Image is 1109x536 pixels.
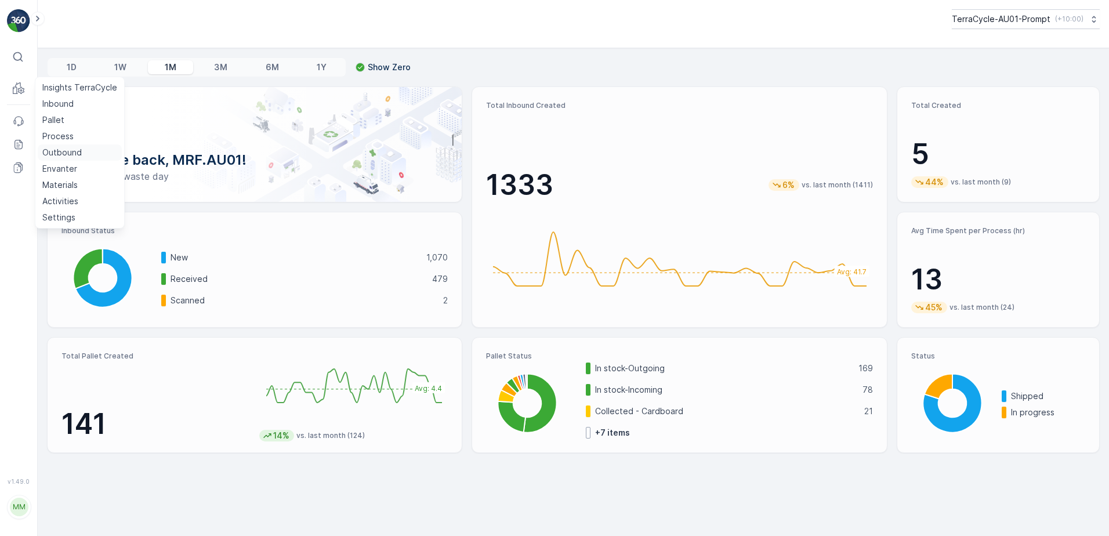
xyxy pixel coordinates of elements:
[858,363,873,374] p: 169
[317,61,327,73] p: 1Y
[7,487,30,527] button: MM
[214,61,227,73] p: 3M
[911,226,1085,236] p: Avg Time Spent per Process (hr)
[595,363,850,374] p: In stock-Outgoing
[781,179,796,191] p: 6%
[272,430,291,441] p: 14%
[266,61,279,73] p: 6M
[911,101,1085,110] p: Total Created
[61,226,448,236] p: Inbound Status
[924,176,945,188] p: 44%
[911,262,1085,297] p: 13
[864,405,873,417] p: 21
[1055,15,1083,24] p: ( +10:00 )
[911,352,1085,361] p: Status
[802,180,873,190] p: vs. last month (1411)
[61,352,250,361] p: Total Pallet Created
[951,178,1011,187] p: vs. last month (9)
[595,384,854,396] p: In stock-Incoming
[296,431,365,440] p: vs. last month (124)
[66,151,443,169] p: Welcome back, MRF.AU01!
[486,101,872,110] p: Total Inbound Created
[1011,390,1085,402] p: Shipped
[1011,407,1085,418] p: In progress
[10,498,28,516] div: MM
[443,295,448,306] p: 2
[61,407,250,441] p: 141
[171,295,436,306] p: Scanned
[911,137,1085,172] p: 5
[368,61,411,73] p: Show Zero
[595,427,630,439] p: + 7 items
[7,478,30,485] span: v 1.49.0
[66,169,443,183] p: Have a zero-waste day
[486,352,872,361] p: Pallet Status
[114,61,126,73] p: 1W
[952,9,1100,29] button: TerraCycle-AU01-Prompt(+10:00)
[426,252,448,263] p: 1,070
[165,61,176,73] p: 1M
[486,168,553,202] p: 1333
[432,273,448,285] p: 479
[7,9,30,32] img: logo
[67,61,77,73] p: 1D
[924,302,944,313] p: 45%
[595,405,856,417] p: Collected - Cardboard
[949,303,1014,312] p: vs. last month (24)
[171,252,419,263] p: New
[171,273,425,285] p: Received
[862,384,873,396] p: 78
[952,13,1050,25] p: TerraCycle-AU01-Prompt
